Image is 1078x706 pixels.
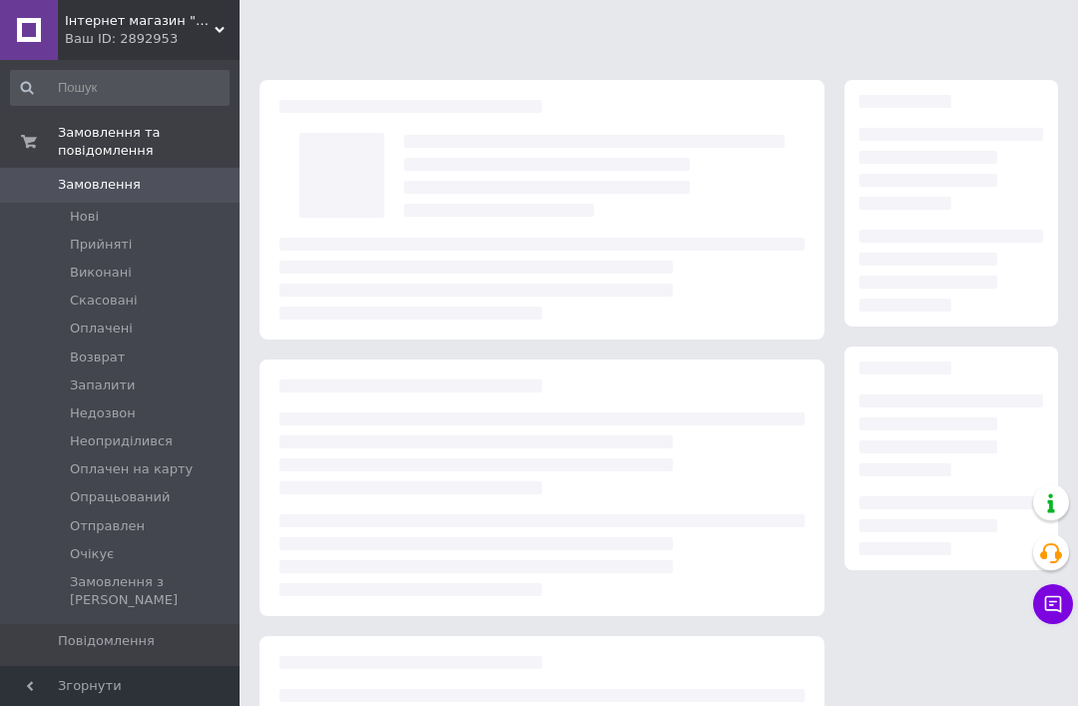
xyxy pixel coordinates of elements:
[58,176,141,194] span: Замовлення
[65,30,240,48] div: Ваш ID: 2892953
[58,632,155,650] span: Повідомлення
[58,124,240,160] span: Замовлення та повідомлення
[70,349,125,366] span: Возврат
[70,517,145,535] span: Отправлен
[70,208,99,226] span: Нові
[70,460,193,478] span: Оплачен на карту
[70,573,228,609] span: Замовлення з [PERSON_NAME]
[70,292,138,310] span: Скасовані
[70,432,173,450] span: Неоприділився
[65,12,215,30] span: Інтернет магазин "МК"
[70,264,132,282] span: Виконані
[10,70,230,106] input: Пошук
[1033,584,1073,624] button: Чат з покупцем
[70,488,170,506] span: Опрацьований
[70,376,136,394] span: Запалити
[70,404,136,422] span: Недозвон
[70,320,133,338] span: Оплачені
[70,545,114,563] span: Очікує
[70,236,132,254] span: Прийняті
